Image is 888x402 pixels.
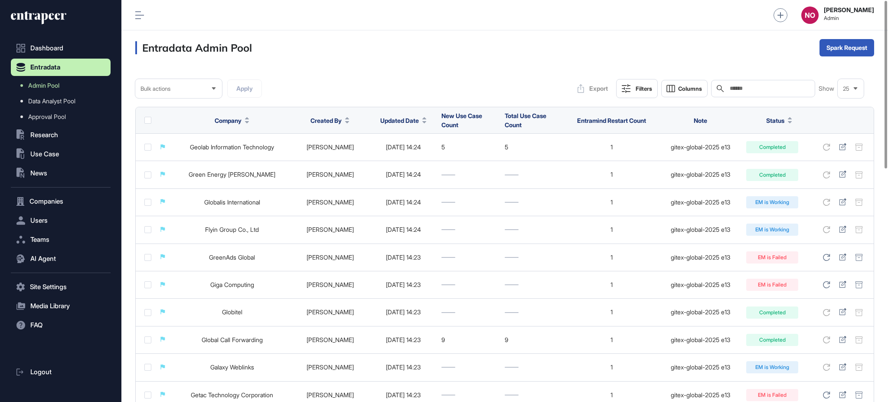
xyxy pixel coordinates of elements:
div: 1 [568,281,655,288]
div: [DATE] 14:23 [374,364,433,371]
a: Global Call Forwarding [202,336,263,343]
div: [DATE] 14:23 [374,392,433,399]
div: 9 [441,336,496,343]
a: Flyin Group Co., Ltd [205,226,259,233]
a: [PERSON_NAME] [307,198,354,206]
a: [PERSON_NAME] [307,254,354,261]
div: Filters [636,85,652,92]
div: 1 [568,254,655,261]
a: Galaxy Weblinks [210,363,254,371]
span: Show [819,85,834,92]
span: Logout [30,369,52,376]
button: Status [766,116,792,125]
div: 5 [505,144,560,151]
a: [PERSON_NAME] [307,143,354,151]
div: gitex-global-2025 e13 [663,281,738,288]
div: EM is Failed [746,389,798,401]
div: EM is Failed [746,251,798,264]
a: Data Analyst Pool [15,93,111,109]
span: Admin Pool [28,82,59,89]
a: Green Energy [PERSON_NAME] [189,171,275,178]
a: Logout [11,363,111,381]
div: EM is Working [746,224,798,236]
button: Site Settings [11,278,111,296]
div: EM is Working [746,361,798,373]
div: 1 [568,309,655,316]
button: Users [11,212,111,229]
div: gitex-global-2025 e13 [663,336,738,343]
div: 1 [568,144,655,151]
div: 1 [568,392,655,399]
a: Dashboard [11,40,111,57]
span: Bulk actions [140,86,170,92]
span: Site Settings [30,283,67,290]
button: News [11,165,111,182]
button: Created By [310,116,349,125]
button: Company [215,116,249,125]
div: [DATE] 14:23 [374,254,433,261]
span: Use Case [30,151,59,158]
div: [DATE] 14:23 [374,336,433,343]
button: Columns [661,80,708,97]
div: NO [801,7,819,24]
div: [DATE] 14:23 [374,281,433,288]
div: 1 [568,336,655,343]
span: Company [215,116,242,125]
div: gitex-global-2025 e13 [663,171,738,178]
button: Export [573,80,613,97]
span: Updated Date [380,116,419,125]
span: Approval Pool [28,113,66,120]
span: Entradata [30,64,60,71]
a: [PERSON_NAME] [307,336,354,343]
span: Dashboard [30,45,63,52]
button: Filters [616,79,658,98]
div: Completed [746,334,798,346]
a: Globitel [222,308,242,316]
div: gitex-global-2025 e13 [663,226,738,233]
button: Spark Request [819,39,874,56]
div: Completed [746,169,798,181]
span: Users [30,217,48,224]
a: [PERSON_NAME] [307,226,354,233]
span: Created By [310,116,342,125]
div: Completed [746,141,798,153]
div: Completed [746,306,798,319]
div: 1 [568,171,655,178]
a: Geolab Information Technology [190,143,274,151]
span: Total Use Case Count [505,112,546,129]
button: Research [11,126,111,144]
span: 25 [843,86,849,92]
a: Approval Pool [15,109,111,125]
button: Entradata [11,59,111,76]
a: [PERSON_NAME] [307,281,354,288]
span: Note [694,117,707,124]
span: News [30,170,47,177]
h3: Entradata Admin Pool [135,41,252,54]
a: Giga Computing [210,281,254,288]
a: GreenAds Global [209,254,255,261]
div: [DATE] 14:24 [374,171,433,178]
span: Research [30,132,58,138]
div: [DATE] 14:24 [374,226,433,233]
span: Media Library [30,303,70,310]
div: gitex-global-2025 e13 [663,144,738,151]
span: Status [766,116,784,125]
div: EM is Working [746,196,798,208]
strong: [PERSON_NAME] [824,7,874,13]
div: 1 [568,199,655,206]
div: [DATE] 14:24 [374,199,433,206]
button: Updated Date [380,116,427,125]
a: [PERSON_NAME] [307,308,354,316]
div: gitex-global-2025 e13 [663,392,738,399]
button: Use Case [11,145,111,163]
a: [PERSON_NAME] [307,171,354,178]
span: Columns [678,86,702,92]
a: [PERSON_NAME] [307,391,354,399]
button: FAQ [11,316,111,334]
a: Admin Pool [15,78,111,93]
span: Entramind Restart Count [577,117,646,124]
div: gitex-global-2025 e13 [663,364,738,371]
a: Getac Technology Corporation [191,391,273,399]
a: [PERSON_NAME] [307,363,354,371]
div: EM is Failed [746,279,798,291]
